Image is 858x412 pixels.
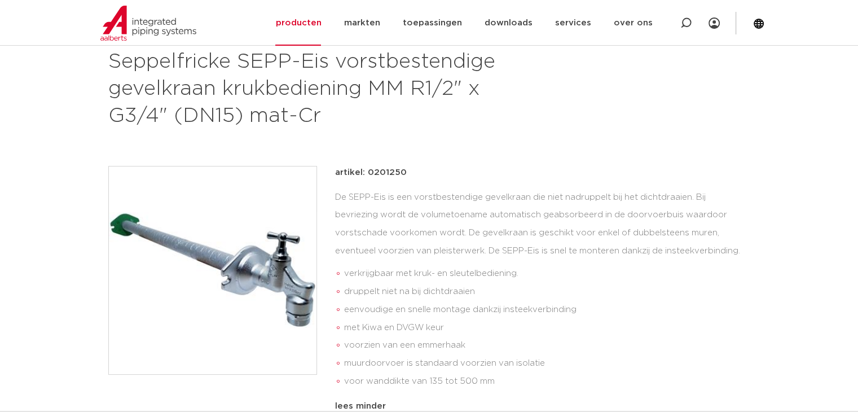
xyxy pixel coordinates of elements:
li: voor wanddikte van 135 tot 500 mm [344,372,750,391]
li: eenvoudige en snelle montage dankzij insteekverbinding [344,301,750,319]
li: druppelt niet na bij dichtdraaien [344,283,750,301]
h1: Seppelfricke SEPP-Eis vorstbestendige gevelkraan krukbediening MM R1/2" x G3/4" (DN15) mat-Cr [108,49,532,130]
li: voorzien van een emmerhaak [344,336,750,354]
p: artikel: 0201250 [335,166,407,179]
div: De SEPP-Eis is een vorstbestendige gevelkraan die niet nadruppelt bij het dichtdraaien. Bij bevri... [335,189,750,395]
img: Product Image for Seppelfricke SEPP-Eis vorstbestendige gevelkraan krukbediening MM R1/2" x G3/4"... [109,166,316,374]
li: met Kiwa en DVGW keur [344,319,750,337]
li: muurdoorvoer is standaard voorzien van isolatie [344,354,750,372]
li: verkrijgbaar met kruk- en sleutelbediening. [344,265,750,283]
